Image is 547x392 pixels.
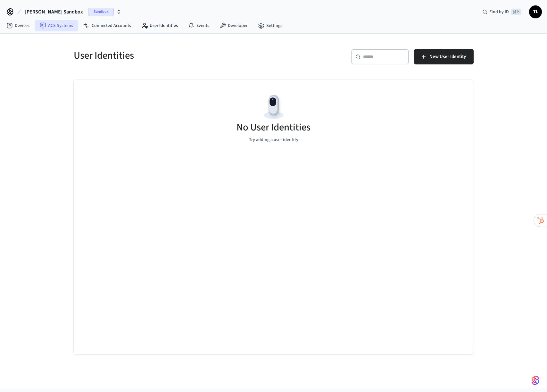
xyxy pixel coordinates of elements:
h5: User Identities [74,49,270,62]
button: TL [529,5,542,18]
div: Find by ID⌘ K [477,6,526,18]
a: Developer [214,20,253,31]
span: ⌘ K [511,9,521,15]
img: SeamLogoGradient.69752ec5.svg [532,375,539,386]
a: Settings [253,20,287,31]
a: ACS Systems [35,20,78,31]
h5: No User Identities [236,121,311,134]
a: User Identities [136,20,183,31]
button: New User Identity [414,49,474,64]
a: Devices [1,20,35,31]
span: Sandbox [88,8,114,16]
span: New User Identity [429,53,466,61]
img: Devices Empty State [259,93,288,121]
p: Try adding a user identity [249,137,298,143]
span: [PERSON_NAME] Sandbox [25,8,83,16]
span: TL [530,6,541,18]
a: Events [183,20,214,31]
a: Connected Accounts [78,20,136,31]
span: Find by ID [489,9,509,15]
